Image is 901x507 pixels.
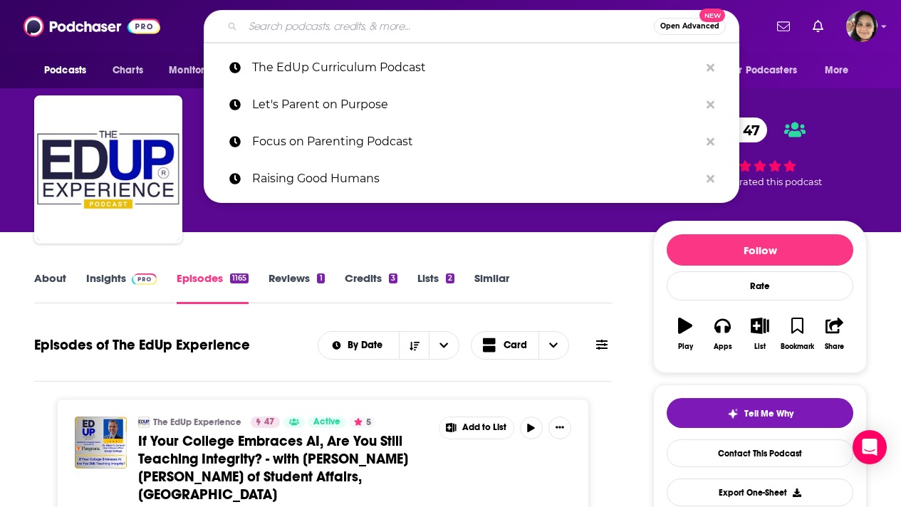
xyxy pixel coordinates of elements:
[846,11,877,42] span: Logged in as shelbyjanner
[24,13,160,40] img: Podchaser - Follow, Share and Rate Podcasts
[264,415,274,429] span: 47
[667,479,853,506] button: Export One-Sheet
[153,417,241,428] a: The EdUp Experience
[34,336,250,354] h1: Episodes of The EdUp Experience
[439,417,514,439] button: Show More Button
[729,61,797,80] span: For Podcasters
[177,271,249,304] a: Episodes1165
[667,439,853,467] a: Contact This Podcast
[417,271,454,304] a: Lists2
[741,308,778,360] button: List
[653,108,867,197] div: 47 1 personrated this podcast
[667,308,704,360] button: Play
[660,23,719,30] span: Open Advanced
[667,234,853,266] button: Follow
[252,160,699,197] p: Raising Good Humans
[308,417,346,428] a: Active
[204,160,739,197] a: Raising Good Humans
[204,49,739,86] a: The EdUp Curriculum Podcast
[654,18,726,35] button: Open AdvancedNew
[44,61,86,80] span: Podcasts
[169,61,219,80] span: Monitoring
[807,14,829,38] a: Show notifications dropdown
[204,123,739,160] a: Focus on Parenting Podcast
[399,332,429,359] button: Sort Direction
[348,340,387,350] span: By Date
[744,408,793,419] span: Tell Me Why
[350,417,375,428] button: 5
[754,343,766,351] div: List
[446,273,454,283] div: 2
[138,417,150,428] img: The EdUp Experience
[704,308,741,360] button: Apps
[318,331,459,360] h2: Choose List sort
[103,57,152,84] a: Charts
[389,273,397,283] div: 3
[252,123,699,160] p: Focus on Parenting Podcast
[714,117,767,142] a: 47
[132,273,157,285] img: Podchaser Pro
[853,430,887,464] div: Open Intercom Messenger
[204,10,739,43] div: Search podcasts, credits, & more...
[429,332,459,359] button: open menu
[37,98,179,241] img: The EdUp Experience
[138,432,429,503] a: If Your College Embraces AI, Are You Still Teaching Integrity? - with [PERSON_NAME] [PERSON_NAME]...
[781,343,814,351] div: Bookmark
[86,271,157,304] a: InsightsPodchaser Pro
[113,61,143,80] span: Charts
[699,9,725,22] span: New
[727,408,739,419] img: tell me why sparkle
[729,117,767,142] span: 47
[825,61,849,80] span: More
[318,340,399,350] button: open menu
[159,57,238,84] button: open menu
[815,57,867,84] button: open menu
[230,273,249,283] div: 1165
[846,11,877,42] button: Show profile menu
[548,417,571,439] button: Show More Button
[739,177,822,187] span: rated this podcast
[252,86,699,123] p: Let's Parent on Purpose
[34,57,105,84] button: open menu
[471,331,569,360] button: Choose View
[269,271,324,304] a: Reviews1
[75,417,127,469] img: If Your College Embraces AI, Are You Still Teaching Integrity? - with Dr. Adam D. Garland, Dean o...
[345,271,397,304] a: Credits3
[313,415,340,429] span: Active
[678,343,693,351] div: Play
[667,398,853,428] button: tell me why sparkleTell Me Why
[204,86,739,123] a: Let's Parent on Purpose
[138,432,408,503] span: If Your College Embraces AI, Are You Still Teaching Integrity? - with [PERSON_NAME] [PERSON_NAME]...
[474,271,509,304] a: Similar
[251,417,280,428] a: 47
[252,49,699,86] p: The EdUp Curriculum Podcast
[504,340,527,350] span: Card
[462,422,506,433] span: Add to List
[825,343,844,351] div: Share
[771,14,796,38] a: Show notifications dropdown
[317,273,324,283] div: 1
[846,11,877,42] img: User Profile
[667,271,853,300] div: Rate
[714,343,732,351] div: Apps
[719,57,818,84] button: open menu
[243,15,654,38] input: Search podcasts, credits, & more...
[34,271,66,304] a: About
[778,308,816,360] button: Bookmark
[816,308,853,360] button: Share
